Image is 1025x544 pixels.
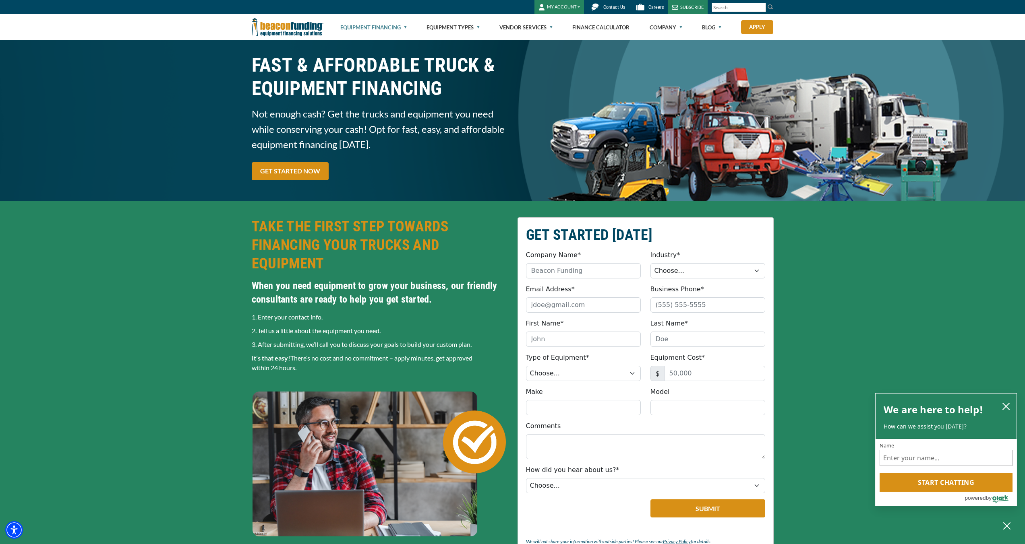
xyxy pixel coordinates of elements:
[526,319,564,328] label: First Name*
[252,340,508,349] p: 3. After submitting, we’ll call you to discuss your goals to build your custom plan.
[767,4,774,10] img: Search
[526,353,589,363] label: Type of Equipment*
[252,354,290,362] strong: It’s that easy!
[741,20,773,34] a: Apply
[252,326,508,336] p: 2. Tell us a little about the equipment you need.
[702,14,721,40] a: Blog
[526,499,624,524] iframe: reCAPTCHA
[664,366,765,381] input: 50,000
[526,421,561,431] label: Comments
[650,499,765,517] button: Submit
[603,4,625,10] span: Contact Us
[997,514,1017,538] button: Close Chatbox
[252,312,508,322] p: 1. Enter your contact info.
[499,14,553,40] a: Vendor Services
[252,54,508,100] h1: FAST & AFFORDABLE TRUCK &
[5,521,23,539] div: Accessibility Menu
[880,443,1013,448] label: Name
[526,332,641,347] input: John
[252,162,329,180] a: GET STARTED NOW
[884,402,983,418] h2: We are here to help!
[252,390,508,536] img: Man on phone
[1000,400,1013,412] button: close chatbox
[875,393,1017,507] div: olark chatbox
[884,422,1008,431] p: How can we assist you [DATE]?
[252,217,508,273] h2: TAKE THE FIRST STEP TOWARDS FINANCING YOUR TRUCKS AND EQUIPMENT
[526,387,543,397] label: Make
[650,319,688,328] label: Last Name*
[252,14,323,40] img: Beacon Funding Corporation logo
[965,493,986,503] span: powered
[650,387,670,397] label: Model
[648,4,664,10] span: Careers
[252,77,508,100] span: EQUIPMENT FINANCING
[650,284,704,294] label: Business Phone*
[427,14,480,40] a: Equipment Types
[252,353,508,373] p: There’s no cost and no commitment – apply minutes, get approved within 24 hours.
[965,492,1017,506] a: Powered by Olark
[526,465,619,475] label: How did you hear about us?*
[526,297,641,313] input: jdoe@gmail.com
[252,106,508,152] span: Not enough cash? Get the trucks and equipment you need while conserving your cash! Opt for fast, ...
[758,4,764,11] a: Clear search text
[712,3,766,12] input: Search
[650,14,682,40] a: Company
[340,14,407,40] a: Equipment Financing
[986,493,992,503] span: by
[650,297,765,313] input: (555) 555-5555
[526,263,641,278] input: Beacon Funding
[880,473,1013,492] button: Start chatting
[650,250,680,260] label: Industry*
[650,332,765,347] input: Doe
[526,226,765,244] h2: GET STARTED [DATE]
[526,284,575,294] label: Email Address*
[650,353,705,363] label: Equipment Cost*
[650,366,665,381] span: $
[572,14,629,40] a: Finance Calculator
[880,450,1013,466] input: Name
[252,279,508,306] h4: When you need equipment to grow your business, our friendly consultants are ready to help you get...
[526,250,581,260] label: Company Name*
